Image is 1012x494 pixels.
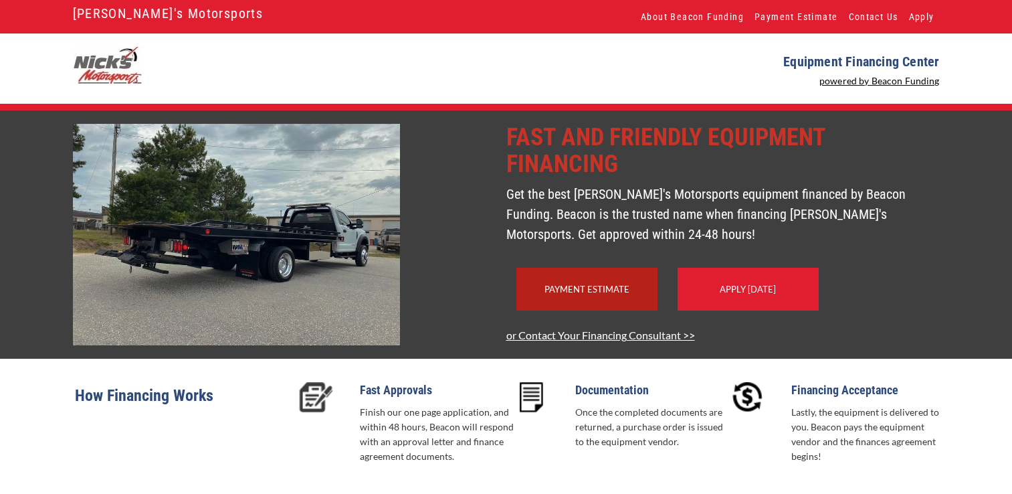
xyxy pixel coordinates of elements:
[520,382,543,412] img: docs-icon.PNG
[506,124,940,177] p: Fast and Friendly Equipment Financing
[73,47,142,84] img: nicks-logo.jpg
[360,405,514,464] p: Finish our one page application, and within 48 hours, Beacon will respond with an approval letter...
[506,184,940,244] p: Get the best [PERSON_NAME]'s Motorsports equipment financed by Beacon Funding. Beacon is the trus...
[544,284,629,295] a: Payment Estimate
[791,405,946,464] p: Lastly, the equipment is delivered to you. Beacon pays the equipment vendor and the finances agre...
[506,329,695,341] a: or Contact Your Financing Consultant >>
[73,124,400,345] img: nicks-tow-truck.jpg
[75,382,291,426] p: How Financing Works
[575,405,730,449] p: Once the completed documents are returned, a purchase order is issued to the equipment vendor.
[791,382,946,398] p: Financing Acceptance
[360,382,514,398] p: Fast Approvals
[73,2,264,25] a: [PERSON_NAME]'s Motorsports
[514,54,940,70] p: Equipment Financing Center
[819,75,940,86] a: powered by Beacon Funding
[720,284,776,295] a: Apply [DATE]
[299,382,333,412] img: approval-icon.PNG
[575,382,730,398] p: Documentation
[732,382,763,412] img: accept-icon.PNG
